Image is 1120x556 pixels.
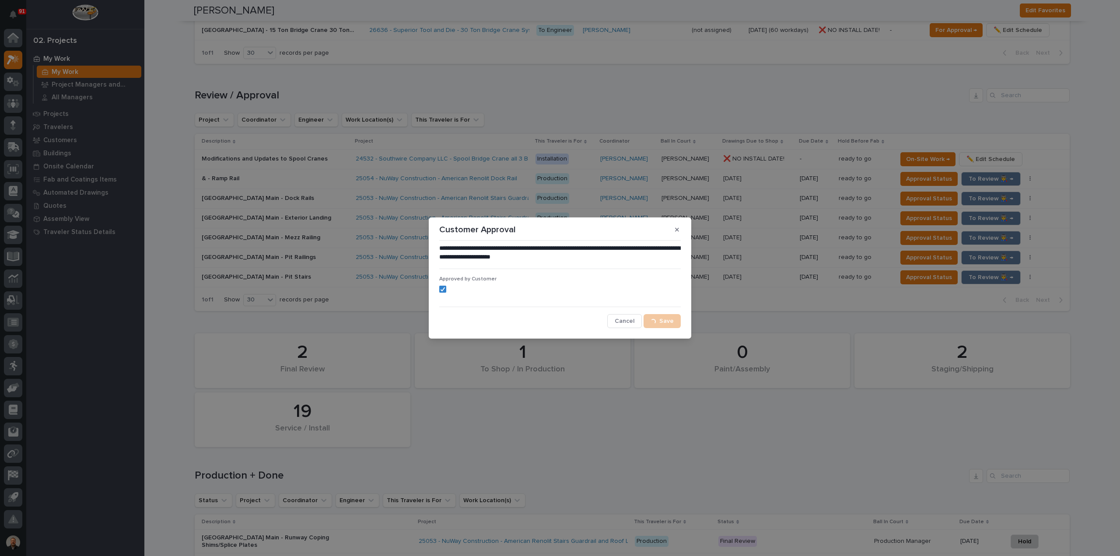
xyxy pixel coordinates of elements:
span: Save [659,317,674,325]
button: Save [644,314,681,328]
p: Customer Approval [439,224,516,235]
button: Cancel [607,314,642,328]
span: Approved by Customer [439,276,497,282]
span: Cancel [615,317,634,325]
